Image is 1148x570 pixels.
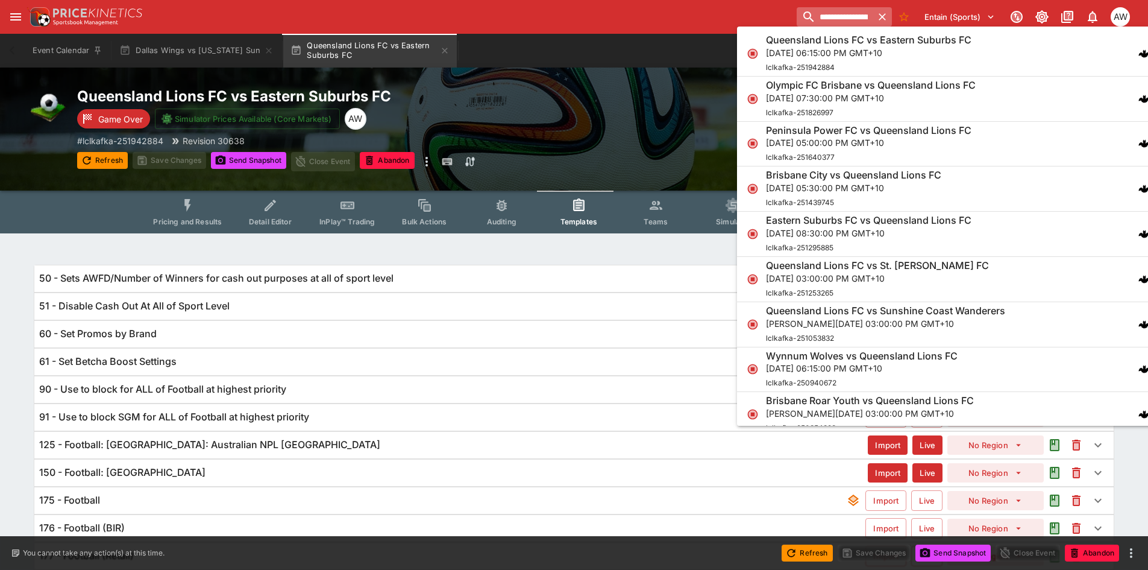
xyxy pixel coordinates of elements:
button: Simulator Prices Available (Core Markets) [155,109,340,129]
p: [PERSON_NAME][DATE] 03:00:00 PM GMT+10 [766,407,974,420]
button: This will delete the selected template. You will still need to Save Template changes to commit th... [1065,434,1087,456]
span: lclkafka-251826997 [766,108,833,117]
h6: Brisbane Roar Youth vs Queensland Lions FC [766,394,974,407]
h6: Peninsula Power FC vs Queensland Lions FC [766,124,971,137]
svg: Closed [747,363,759,375]
button: Abandon [1065,545,1119,562]
p: Game Over [98,113,143,125]
img: PriceKinetics [53,8,142,17]
button: Audit the Template Change History [1044,490,1065,511]
svg: Closed [747,138,759,150]
button: Live [912,435,943,455]
h6: 60 - Set Promos by Brand [39,328,157,340]
h6: Olympic FC Brisbane vs Queensland Lions FC [766,79,976,92]
button: Import [868,435,908,455]
p: [DATE] 08:30:00 PM GMT+10 [766,227,971,239]
h6: 175 - Football [39,494,100,507]
button: No Region [947,463,1044,483]
svg: Closed [747,228,759,240]
button: Send Snapshot [211,152,286,169]
p: [PERSON_NAME][DATE] 03:00:00 PM GMT+10 [766,317,1005,330]
button: No Region [947,491,1044,510]
h6: Queensland Lions FC vs Eastern Suburbs FC [766,34,971,46]
span: Detail Editor [249,217,292,226]
p: [DATE] 07:30:00 PM GMT+10 [766,92,976,104]
button: Send Snapshot [915,545,991,562]
p: [DATE] 06:15:00 PM GMT+10 [766,362,958,375]
p: Revision 30638 [183,135,245,147]
h6: Queensland Lions FC vs St. [PERSON_NAME] FC [766,259,989,272]
span: Simulator [716,217,750,226]
button: Notifications [1082,6,1103,28]
span: Bulk Actions [402,217,447,226]
button: more [419,152,434,171]
button: Toggle light/dark mode [1031,6,1053,28]
h6: 150 - Football: [GEOGRAPHIC_DATA] [39,466,205,479]
input: search [797,7,873,27]
svg: Closed [747,183,759,195]
button: Audit the Template Change History [1044,462,1065,484]
p: Copy To Clipboard [77,135,163,147]
button: Import [868,463,908,483]
button: Live [911,490,943,511]
button: Import [865,490,906,511]
h6: Wynnum Wolves vs Queensland Lions FC [766,350,958,363]
h6: 50 - Sets AWFD/Number of Winners for cash out purposes at all of sport level [39,272,394,285]
span: Pricing and Results [153,217,222,226]
button: Dallas Wings vs [US_STATE] Sun [112,34,281,68]
svg: Closed [747,318,759,331]
button: Ayden Walker [1107,4,1134,30]
p: You cannot take any action(s) at this time. [23,548,165,559]
span: lclkafka-251640377 [766,153,835,162]
button: Refresh [77,152,128,169]
svg: Closed [747,273,759,285]
span: Mark an event as closed and abandoned. [360,154,414,166]
button: Audit the Template Change History [1044,518,1065,539]
h6: Brisbane City vs Queensland Lions FC [766,169,941,182]
div: Ayden Walker [1111,7,1130,27]
button: No Region [947,519,1044,538]
button: Import [865,518,906,539]
button: Connected to PK [1006,6,1027,28]
p: [DATE] 05:00:00 PM GMT+10 [766,136,971,149]
button: Live [912,463,943,483]
h6: 176 - Football (BIR) [39,522,125,534]
button: Queensland Lions FC vs Eastern Suburbs FC [283,34,457,68]
svg: Closed [747,93,759,105]
h2: Copy To Clipboard [77,87,598,106]
span: Templates [560,217,597,226]
button: Select Tenant [917,7,1002,27]
button: Abandon [360,152,414,169]
button: Event Calendar [25,34,110,68]
span: lclkafka-251439745 [766,198,834,207]
img: soccer.png [29,87,67,125]
button: Documentation [1056,6,1078,28]
img: PriceKinetics Logo [27,5,51,29]
span: InPlay™ Trading [319,217,375,226]
span: lclkafka-251253265 [766,288,833,297]
svg: Closed [747,408,759,420]
button: open drawer [5,6,27,28]
button: Live [911,518,943,539]
p: [DATE] 06:15:00 PM GMT+10 [766,46,971,59]
span: lclkafka-251053832 [766,334,834,343]
h6: 91 - Use to block SGM for ALL of Football at highest priority [39,411,309,423]
span: Mark an event as closed and abandoned. [1065,546,1119,558]
button: Audit the Template Change History [1044,434,1065,456]
button: Refresh [782,545,832,562]
span: Auditing [487,217,516,226]
h6: Eastern Suburbs FC vs Queensland Lions FC [766,214,971,227]
button: This will delete the selected template. You will still need to Save Template changes to commit th... [1065,490,1087,511]
h6: 90 - Use to block for ALL of Football at highest priority [39,383,286,396]
p: [DATE] 05:30:00 PM GMT+10 [766,182,941,194]
span: lclkafka-250854328 [766,423,836,432]
p: [DATE] 03:00:00 PM GMT+10 [766,272,989,285]
img: Sportsbook Management [53,20,118,25]
svg: Closed [747,48,759,60]
span: lclkafka-250940672 [766,378,836,387]
div: Event type filters [143,191,1004,233]
svg: This template contains underlays - Event update times may be slower as a result. [846,493,861,508]
div: Ayden Walker [345,108,366,130]
span: lclkafka-251295885 [766,243,833,252]
button: No Bookmarks [894,7,914,27]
